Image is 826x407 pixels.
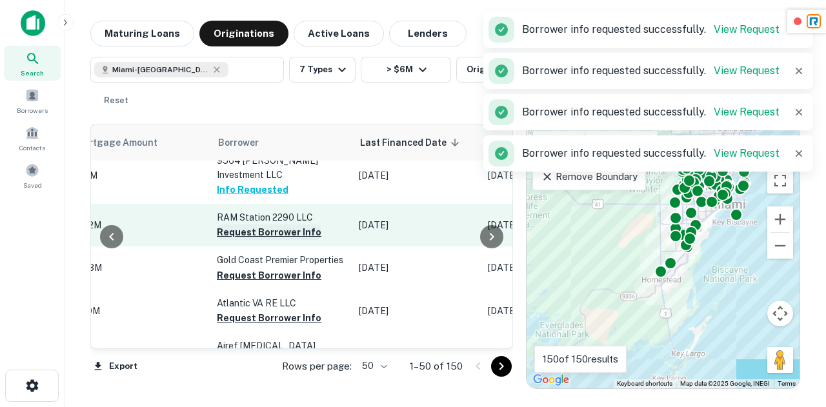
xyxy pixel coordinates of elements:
button: Maturing Loans [90,21,194,46]
p: $12M [75,168,204,183]
a: Terms (opens in new tab) [778,380,796,387]
button: Active Loans [294,21,384,46]
p: RAM Station 2290 LLC [217,210,346,224]
button: Map camera controls [767,301,793,326]
p: Borrower info requested successfully. [522,63,780,79]
button: Toggle fullscreen view [767,168,793,194]
a: Contacts [4,121,61,155]
button: Request Borrower Info [217,310,321,326]
span: Saved [23,180,42,190]
div: Originated Last 6 Months [467,62,592,77]
span: Miami-[GEOGRAPHIC_DATA], [GEOGRAPHIC_DATA], [GEOGRAPHIC_DATA] [112,64,209,75]
span: Map data ©2025 Google, INEGI [680,380,770,387]
p: 9564 [PERSON_NAME] Investment LLC [217,154,346,182]
iframe: Chat Widget [761,304,826,366]
button: Request Borrower Info [217,224,321,240]
p: $6.2M [75,218,204,232]
button: Go to next page [491,356,512,377]
button: Lenders [389,21,467,46]
button: Originated Last 6 Months [456,57,598,83]
th: Mortgage Amount [68,124,210,161]
span: Last Financed Date [360,135,463,150]
button: > $6M [361,57,451,83]
p: 150 of 150 results [543,352,618,367]
button: Request Borrower Info [217,268,321,283]
p: [DATE] [359,168,475,183]
a: View Request [714,106,780,118]
p: $80M [75,304,204,318]
button: Reset [96,88,137,114]
th: Last Financed Date [352,124,481,161]
button: Keyboard shortcuts [617,379,672,388]
p: Rows per page: [282,359,352,374]
p: Gold Coast Premier Properties [217,253,346,267]
p: Borrower info requested successfully. [522,22,780,37]
img: Google [530,372,572,388]
a: Borrowers [4,83,61,118]
span: Search [21,68,44,78]
a: Search [4,46,61,81]
p: [DATE] [359,304,475,318]
p: Remove Boundary [541,169,637,184]
button: Zoom in [767,206,793,232]
p: Atlantic VA RE LLC [217,296,346,310]
p: 1–50 of 150 [410,359,463,374]
p: [DATE] [359,218,475,232]
p: $9.3M [75,261,204,275]
button: Export [90,357,141,376]
a: Saved [4,158,61,193]
a: View Request [714,23,780,35]
button: Info Requested [217,182,288,197]
a: Open this area in Google Maps (opens a new window) [530,372,572,388]
button: Zoom out [767,233,793,259]
a: View Request [714,65,780,77]
span: Borrowers [17,105,48,115]
a: View Request [714,147,780,159]
button: Originations [199,21,288,46]
div: 0 0 [527,124,800,388]
p: Borrower info requested successfully. [522,104,780,120]
div: 50 [357,357,389,375]
p: Airef [MEDICAL_DATA] Distribution Cente [217,339,346,367]
button: 7 Types [289,57,356,83]
span: Borrower [218,135,259,150]
span: Contacts [19,143,45,153]
p: [DATE] [359,261,475,275]
p: Borrower info requested successfully. [522,146,780,161]
th: Borrower [210,124,352,161]
img: capitalize-icon.png [21,10,45,36]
